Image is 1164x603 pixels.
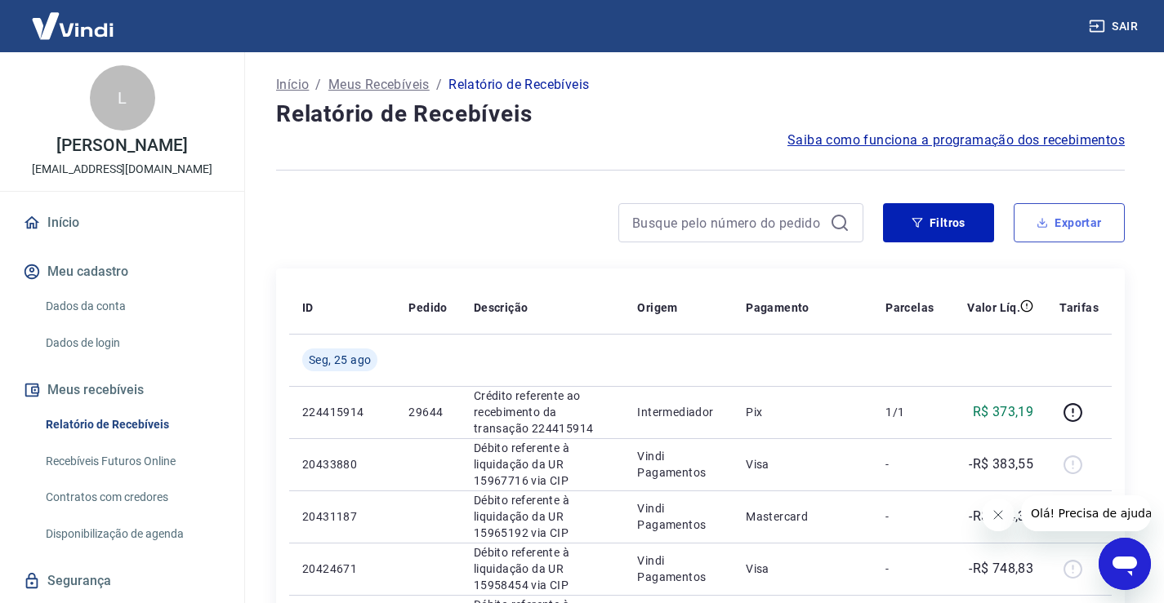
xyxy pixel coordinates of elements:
p: Débito referente à liquidação da UR 15958454 via CIP [474,544,612,593]
img: Vindi [20,1,126,51]
p: -R$ 383,55 [969,454,1033,474]
p: Origem [637,299,677,316]
p: Intermediador [637,404,720,420]
p: -R$ 924,32 [969,507,1033,526]
p: Crédito referente ao recebimento da transação 224415914 [474,388,612,437]
p: Visa [746,456,859,472]
p: Visa [746,561,859,577]
p: Valor Líq. [967,299,1020,316]
p: Tarifas [1059,299,1099,316]
p: Débito referente à liquidação da UR 15965192 via CIP [474,492,612,541]
p: Pedido [408,299,447,316]
p: Descrição [474,299,528,316]
button: Meu cadastro [20,254,225,290]
p: R$ 373,19 [973,402,1034,422]
p: / [436,75,442,95]
p: ID [302,299,314,316]
a: Disponibilização de agenda [39,517,225,551]
p: 1/1 [885,404,934,420]
a: Meus Recebíveis [328,75,430,95]
div: L [90,65,155,131]
button: Sair [1086,11,1144,42]
a: Saiba como funciona a programação dos recebimentos [787,131,1125,150]
button: Filtros [883,203,994,242]
p: Mastercard [746,508,859,525]
p: - [885,508,934,525]
p: / [315,75,321,95]
p: Pagamento [746,299,809,316]
a: Dados de login [39,326,225,360]
p: Débito referente à liquidação da UR 15967716 via CIP [474,440,612,489]
a: Dados da conta [39,290,225,323]
span: Seg, 25 ago [309,352,371,368]
p: Vindi Pagamentos [637,448,720,481]
p: Relatório de Recebíveis [448,75,589,95]
p: [EMAIL_ADDRESS][DOMAIN_NAME] [32,161,212,178]
p: [PERSON_NAME] [56,137,187,154]
p: 20433880 [302,456,382,472]
p: Parcelas [885,299,934,316]
input: Busque pelo número do pedido [632,211,823,235]
iframe: Fechar mensagem [982,499,1015,531]
a: Recebíveis Futuros Online [39,445,225,478]
iframe: Mensagem da empresa [1021,495,1151,531]
a: Início [276,75,309,95]
p: 224415914 [302,404,382,420]
span: Olá! Precisa de ajuda? [10,11,137,24]
a: Início [20,205,225,241]
p: Pix [746,404,859,420]
p: 20431187 [302,508,382,525]
button: Meus recebíveis [20,372,225,408]
p: 20424671 [302,561,382,577]
a: Relatório de Recebíveis [39,408,225,441]
a: Contratos com credores [39,481,225,514]
p: Vindi Pagamentos [637,500,720,533]
a: Segurança [20,563,225,599]
button: Exportar [1014,203,1125,242]
p: 29644 [408,404,447,420]
p: Vindi Pagamentos [637,552,720,585]
iframe: Botão para abrir a janela de mensagens [1099,538,1151,590]
h4: Relatório de Recebíveis [276,98,1125,131]
p: - [885,456,934,472]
